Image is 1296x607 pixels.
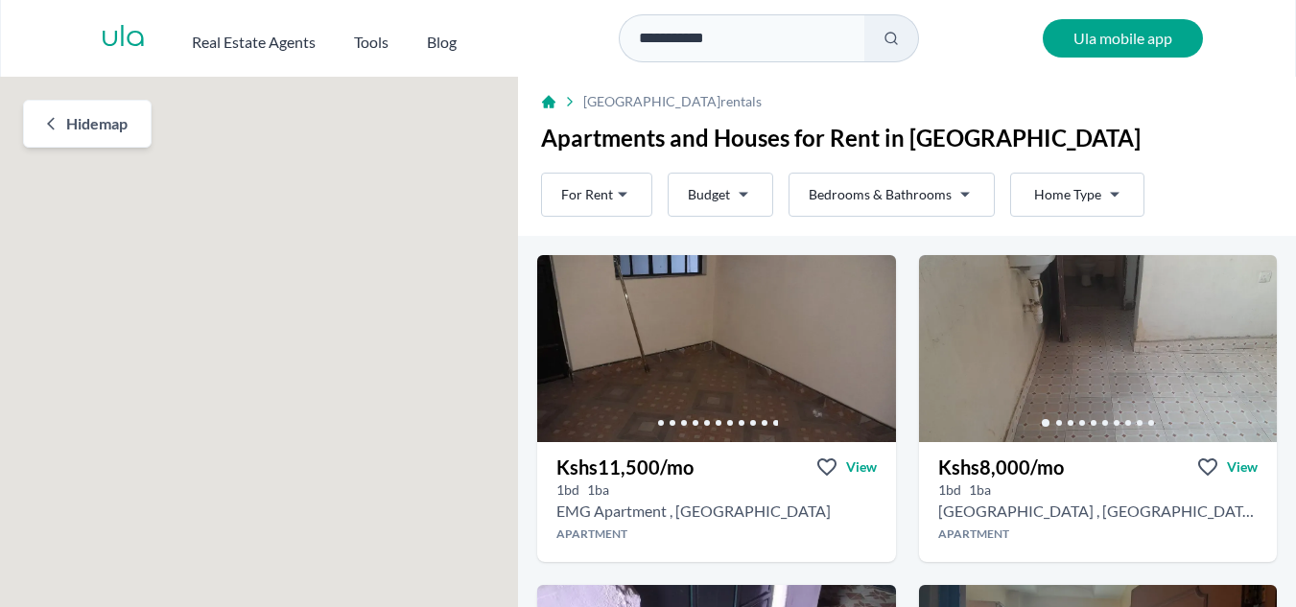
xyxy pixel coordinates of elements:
button: Budget [668,173,773,217]
h2: Blog [427,31,457,54]
button: Home Type [1010,173,1144,217]
span: Home Type [1034,185,1101,204]
h5: 1 bathrooms [969,480,991,500]
h3: Kshs 11,500 /mo [556,454,694,480]
h4: Apartment [919,526,1277,542]
h4: Apartment [537,526,895,542]
h2: Tools [354,31,389,54]
h5: 1 bedrooms [556,480,579,500]
img: 1 bedroom Apartment for rent - Kshs 8,000/mo - in Kahawa West along Kahawa West Station Road, Nai... [919,255,1277,442]
a: Ula mobile app [1043,19,1203,58]
a: ula [101,21,146,56]
h5: 1 bathrooms [587,480,609,500]
h1: Apartments and Houses for Rent in [GEOGRAPHIC_DATA] [541,123,1273,153]
span: View [846,457,877,477]
button: Tools [354,23,389,54]
h2: Real Estate Agents [192,31,316,54]
span: View [1227,457,1258,477]
span: Budget [688,185,730,204]
img: 1 bedroom Apartment for rent - Kshs 11,500/mo - in Kahawa West near The KBA School, Kahawa West C... [537,255,895,442]
button: For Rent [541,173,652,217]
span: Hide map [66,112,128,135]
button: Bedrooms & Bathrooms [789,173,995,217]
span: [GEOGRAPHIC_DATA] rentals [583,92,762,111]
h3: Kshs 8,000 /mo [938,454,1064,480]
nav: Main [192,23,495,54]
span: For Rent [561,185,613,204]
h2: 1 bedroom Apartment for rent in Kahawa West - Kshs 11,500/mo -The KBA School, Kahawa West Campus,... [556,500,831,523]
a: Blog [427,23,457,54]
h2: 1 bedroom Apartment for rent in Kahawa West - Kshs 8,000/mo -Kahawa West Station Road, Nairobi, K... [938,500,1258,523]
a: Kshs8,000/moViewView property in detail1bd 1ba [GEOGRAPHIC_DATA] , [GEOGRAPHIC_DATA], [GEOGRAPHIC... [919,442,1277,562]
h5: 1 bedrooms [938,480,961,500]
span: Bedrooms & Bathrooms [809,185,952,204]
a: Kshs11,500/moViewView property in detail1bd 1ba EMG Apartment , [GEOGRAPHIC_DATA]Apartment [537,442,895,562]
button: Real Estate Agents [192,23,316,54]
